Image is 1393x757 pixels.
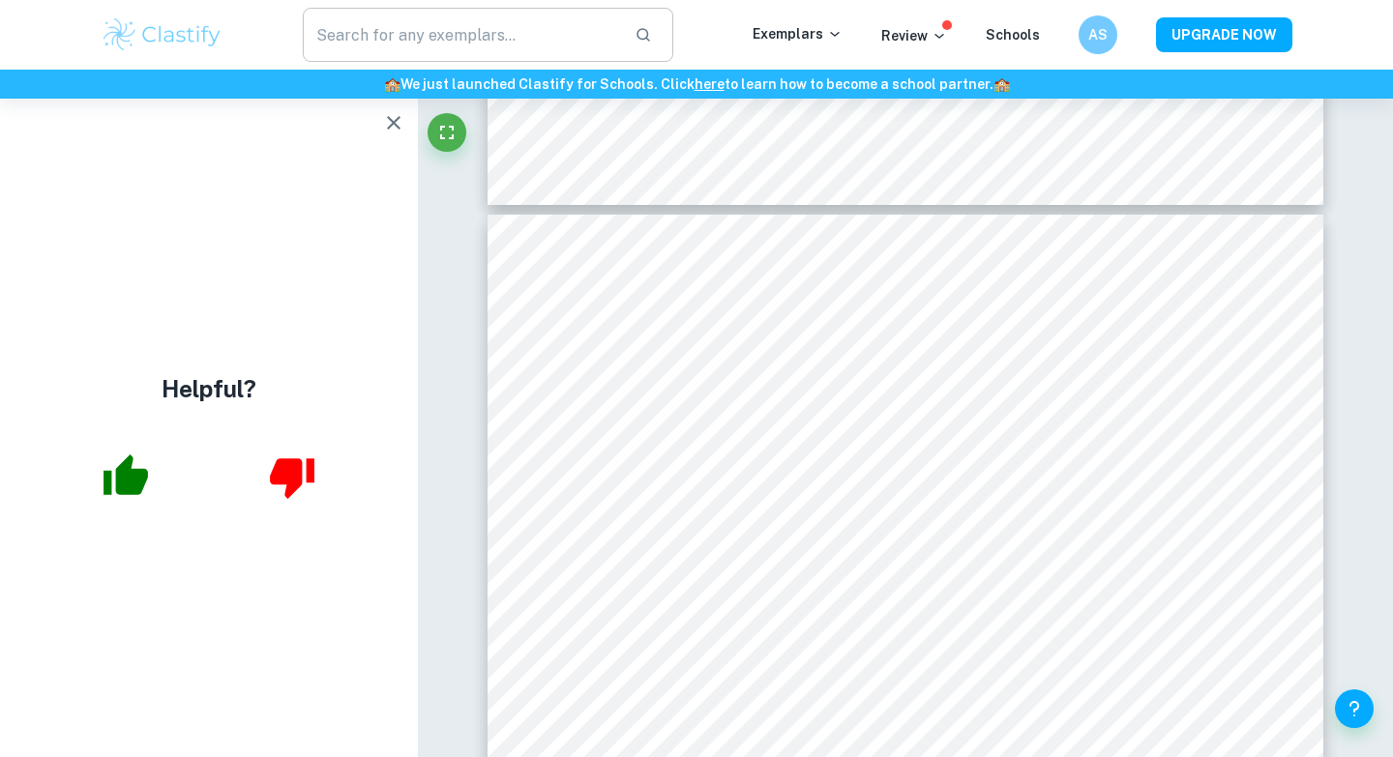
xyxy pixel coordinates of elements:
input: Search for any exemplars... [303,8,619,62]
button: UPGRADE NOW [1156,17,1292,52]
button: Fullscreen [428,113,466,152]
button: Help and Feedback [1335,689,1374,728]
p: Exemplars [753,23,843,44]
span: 🏫 [993,76,1010,92]
img: Clastify logo [101,15,223,54]
h6: AS [1087,24,1110,45]
h6: We just launched Clastify for Schools. Click to learn how to become a school partner. [4,73,1389,95]
p: Review [881,25,947,46]
h4: Helpful? [162,371,256,406]
span: 🏫 [384,76,400,92]
button: AS [1079,15,1117,54]
a: Schools [986,27,1040,43]
a: here [695,76,725,92]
